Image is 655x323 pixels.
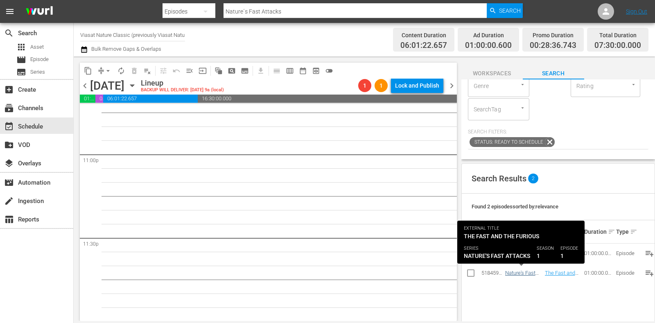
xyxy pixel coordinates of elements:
div: Total Duration [594,29,641,41]
span: Asset [30,43,44,51]
div: 51845958 [481,250,503,256]
div: Episode [616,250,637,256]
div: Duration [584,227,614,237]
span: sort [630,228,637,235]
span: Search [499,3,521,18]
a: Nature's Fast Attacks Ep1 [505,270,539,282]
div: 51845955 [481,270,503,276]
span: content_copy [84,67,92,75]
span: auto_awesome_motion_outlined [215,67,223,75]
span: 06:01:22.657 [400,41,447,50]
button: Open [519,104,526,112]
span: 00:28:36.743 [95,95,103,103]
span: toggle_off [325,67,333,75]
div: Ad Duration [465,29,512,41]
span: Search Results [472,174,526,183]
button: Lock and Publish [391,78,443,93]
span: Asset [16,42,26,52]
span: Ingestion [4,196,14,206]
span: chevron_left [80,81,90,91]
span: sort [581,228,589,235]
div: [DATE] [90,79,124,93]
span: VOD [4,140,14,150]
span: 06:01:22.657 [103,95,198,103]
span: Status: Ready to Schedule [470,137,545,147]
a: The Fast and the Furious [545,270,578,282]
span: sort [540,228,548,235]
span: playlist_add [645,268,655,278]
span: Fill episodes with ad slates [183,64,196,77]
span: Series [16,67,26,77]
div: External Title [545,227,582,237]
div: ID [481,228,503,235]
span: Workspaces [461,68,523,79]
button: Open [630,81,637,88]
span: Overlays [4,158,14,168]
button: Open [519,81,526,88]
span: 00:28:36.743 [530,41,576,50]
div: Type [616,227,637,237]
span: Search [523,68,584,79]
span: Create Series Block [238,64,251,77]
span: Reports [4,215,14,224]
span: arrow_drop_down [104,67,112,75]
div: BACKUP WILL DELIVER: [DATE] 9a (local) [141,88,224,93]
span: Select an event to delete [128,64,141,77]
div: Content Duration [400,29,447,41]
div: 01:00:00.000 [584,250,614,256]
div: Promo Duration [530,29,576,41]
span: Series [30,68,45,76]
span: 1 [375,82,388,89]
span: 07:30:00.000 [594,41,641,50]
span: 16:30:00.000 [198,95,457,103]
span: input [199,67,207,75]
span: 2 [528,174,538,183]
a: Sign Out [626,8,647,15]
span: Search [4,28,14,38]
span: subtitles_outlined [241,67,249,75]
img: ans4CAIJ8jUAAAAAAAAAAAAAAAAAAAAAAAAgQb4GAAAAAAAAAAAAAAAAAAAAAAAAJMjXAAAAAAAAAAAAAAAAAAAAAAAAgAT5G... [20,2,59,21]
span: autorenew_outlined [117,67,125,75]
p: Search Filters: [468,129,648,136]
span: Episode [30,55,49,63]
div: Internal Title [505,227,542,237]
span: pageview_outlined [228,67,236,75]
span: sort [608,228,615,235]
div: 01:00:00.000 [584,270,614,276]
span: Found 2 episodes sorted by: relevance [472,203,558,210]
a: Stealth Hunters [545,250,581,256]
span: 1 [358,82,371,89]
span: Download as CSV [251,63,267,79]
span: 01:00:00.600 [80,95,95,103]
span: Automation [4,178,14,187]
span: compress [97,67,105,75]
span: Customize Events [154,63,170,79]
span: 01:00:00.600 [465,41,512,50]
span: Schedule [4,122,14,131]
a: Nature's Fast Attacks Ep2 [505,250,539,262]
span: calendar_view_week_outlined [286,67,294,75]
span: preview_outlined [312,67,320,75]
div: Lineup [141,79,224,88]
span: Episode [16,55,26,65]
button: Search [487,3,523,18]
span: Bulk Remove Gaps & Overlaps [90,46,161,52]
span: menu [5,7,15,16]
span: menu_open [185,67,194,75]
span: playlist_remove_outlined [143,67,151,75]
span: Channels [4,103,14,113]
span: Create Search Block [225,64,238,77]
span: Create [4,85,14,95]
span: chevron_right [447,81,457,91]
div: Lock and Publish [395,78,439,93]
span: Remove Gaps & Overlaps [95,64,115,77]
div: Episode [616,270,637,276]
span: date_range_outlined [299,67,307,75]
span: playlist_add [645,248,655,258]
